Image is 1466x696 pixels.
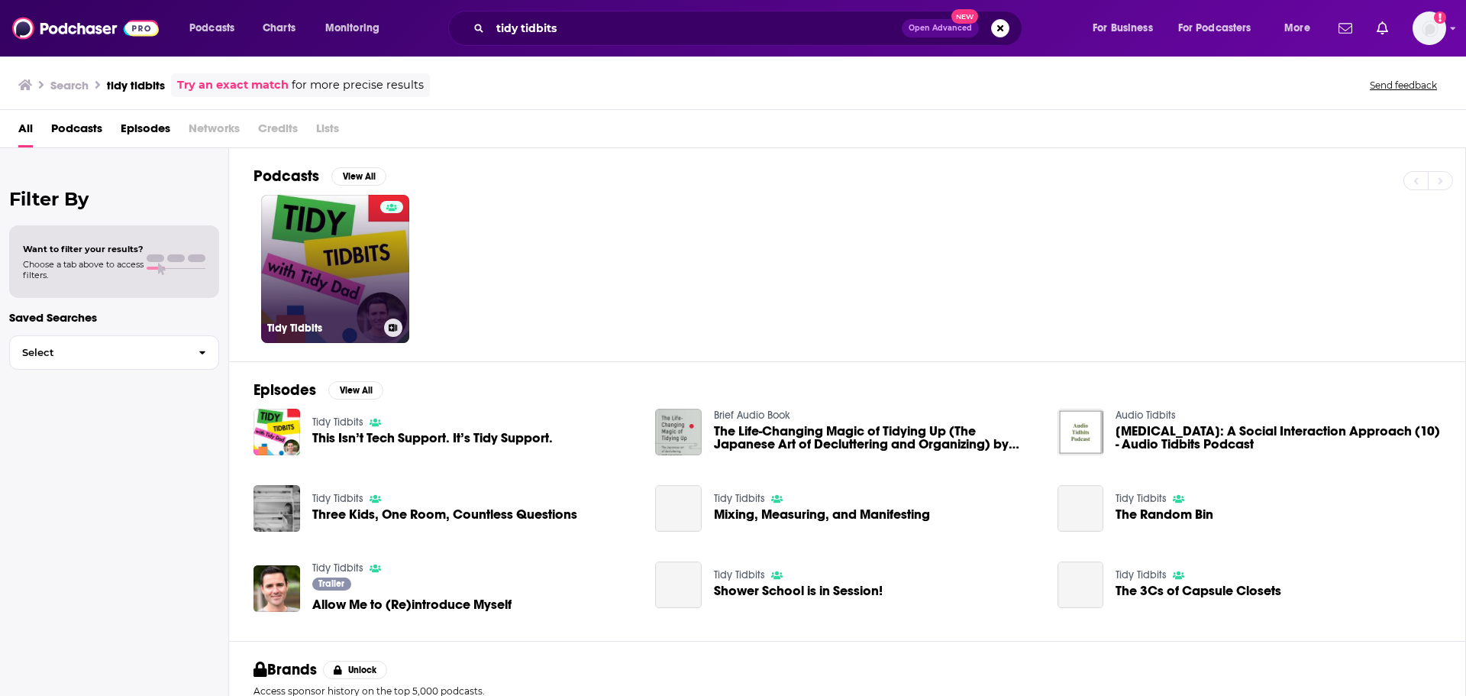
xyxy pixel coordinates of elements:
img: Three Kids, One Room, Countless Questions [253,485,300,532]
a: Tidy Tidbits [312,416,363,429]
input: Search podcasts, credits, & more... [490,16,902,40]
h2: Brands [253,660,317,679]
button: View All [328,381,383,400]
img: This Isn’t Tech Support. It’s Tidy Support. [253,409,300,455]
a: Try an exact match [177,76,289,94]
a: The Random Bin [1058,485,1104,532]
span: For Podcasters [1178,18,1251,39]
a: Tidy Tidbits [261,195,409,343]
button: Select [9,335,219,370]
span: Networks [189,116,240,147]
img: The Life-Changing Magic of Tidying Up (The Japanese Art of Decluttering and Organizing) by Marie ... [655,409,702,455]
svg: Add a profile image [1434,11,1446,24]
a: Brief Audio Book [714,409,790,422]
span: Choose a tab above to access filters. [23,259,144,280]
button: open menu [1168,16,1274,40]
span: New [951,9,979,24]
button: Show profile menu [1413,11,1446,45]
div: Search podcasts, credits, & more... [463,11,1037,46]
span: Credits [258,116,298,147]
a: Tidy Tidbits [312,562,363,575]
span: Charts [263,18,295,39]
h2: Episodes [253,380,316,400]
h3: Search [50,78,89,92]
span: [MEDICAL_DATA]: A Social Interaction Approach (10) - Audio Tidbits Podcast [1116,425,1441,451]
a: Episodes [121,116,170,147]
span: The Life-Changing Magic of Tidying Up (The Japanese Art of Decluttering and Organizing) by [PERSO... [714,425,1039,451]
a: All [18,116,33,147]
img: Allow Me to (Re)introduce Myself [253,565,300,612]
button: View All [331,167,386,186]
span: Logged in as agoldsmithwissman [1413,11,1446,45]
h2: Podcasts [253,167,319,186]
h3: Tidy Tidbits [267,322,378,335]
a: The Random Bin [1116,508,1213,521]
span: Lists [316,116,339,147]
a: Charts [253,16,305,40]
a: Tidy Tidbits [312,492,363,505]
span: Open Advanced [909,24,972,32]
a: The 3Cs of Capsule Closets [1058,562,1104,608]
img: Podchaser - Follow, Share and Rate Podcasts [12,14,159,43]
img: User Profile [1413,11,1446,45]
span: Podcasts [189,18,234,39]
a: The 3Cs of Capsule Closets [1116,584,1281,597]
button: open menu [315,16,399,40]
img: Crisis Intervention: A Social Interaction Approach (10) - Audio Tidbits Podcast [1058,409,1104,455]
a: PodcastsView All [253,167,386,186]
a: Tidy Tidbits [1116,492,1167,505]
button: Send feedback [1365,79,1442,92]
a: Shower School is in Session! [714,584,883,597]
p: Saved Searches [9,310,219,325]
h2: Filter By [9,188,219,210]
a: The Life-Changing Magic of Tidying Up (The Japanese Art of Decluttering and Organizing) by Marie ... [714,425,1039,451]
h3: tidy tidbits [107,78,165,92]
span: Want to filter your results? [23,244,144,254]
button: open menu [1274,16,1329,40]
span: Select [10,348,186,358]
a: Audio Tidbits [1116,409,1176,422]
span: Monitoring [325,18,379,39]
a: Crisis Intervention: A Social Interaction Approach (10) - Audio Tidbits Podcast [1116,425,1441,451]
a: Show notifications dropdown [1371,15,1394,41]
a: Mixing, Measuring, and Manifesting [714,508,930,521]
button: Unlock [323,661,388,679]
button: Open AdvancedNew [902,19,979,37]
span: for more precise results [292,76,424,94]
span: Trailer [318,579,344,588]
a: Allow Me to (Re)introduce Myself [312,598,512,611]
a: This Isn’t Tech Support. It’s Tidy Support. [312,432,553,445]
a: Three Kids, One Room, Countless Questions [312,508,577,521]
button: open menu [179,16,254,40]
a: Shower School is in Session! [655,562,702,608]
a: Tidy Tidbits [1116,568,1167,581]
a: Tidy Tidbits [714,568,765,581]
a: Podcasts [51,116,102,147]
button: open menu [1082,16,1172,40]
a: Mixing, Measuring, and Manifesting [655,485,702,532]
span: For Business [1093,18,1153,39]
a: EpisodesView All [253,380,383,400]
a: Show notifications dropdown [1332,15,1358,41]
a: Tidy Tidbits [714,492,765,505]
span: More [1284,18,1310,39]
